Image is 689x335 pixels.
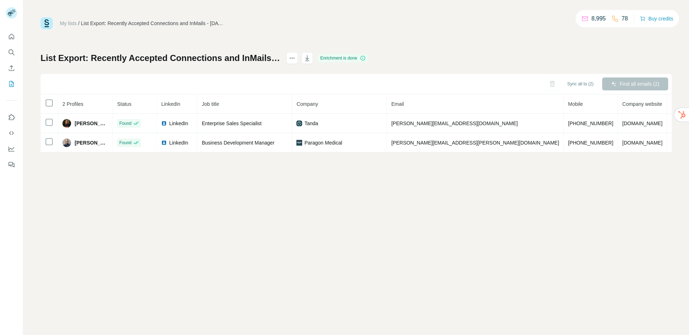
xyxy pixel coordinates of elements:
[75,120,108,127] span: [PERSON_NAME]
[41,17,53,29] img: Surfe Logo
[117,101,131,107] span: Status
[286,52,298,64] button: actions
[62,138,71,147] img: Avatar
[202,101,219,107] span: Job title
[296,121,302,126] img: company-logo
[169,120,188,127] span: LinkedIn
[119,120,131,127] span: Found
[6,158,17,171] button: Feedback
[318,54,368,62] div: Enrichment is done
[62,101,83,107] span: 2 Profiles
[568,140,613,146] span: [PHONE_NUMBER]
[640,14,673,24] button: Buy credits
[622,121,662,126] span: [DOMAIN_NAME]
[391,101,404,107] span: Email
[568,121,613,126] span: [PHONE_NUMBER]
[161,140,167,146] img: LinkedIn logo
[562,79,599,89] button: Sync all to (2)
[161,121,167,126] img: LinkedIn logo
[60,20,77,26] a: My lists
[6,111,17,124] button: Use Surfe on LinkedIn
[296,140,302,146] img: company-logo
[622,14,628,23] p: 78
[6,30,17,43] button: Quick start
[391,140,559,146] span: [PERSON_NAME][EMAIL_ADDRESS][PERSON_NAME][DOMAIN_NAME]
[568,101,583,107] span: Mobile
[62,119,71,128] img: Avatar
[6,46,17,59] button: Search
[591,14,606,23] p: 8,995
[296,101,318,107] span: Company
[6,77,17,90] button: My lists
[75,139,108,146] span: [PERSON_NAME]
[567,81,594,87] span: Sync all to (2)
[202,121,262,126] span: Enterprise Sales Specialist
[169,139,188,146] span: LinkedIn
[6,142,17,155] button: Dashboard
[304,120,318,127] span: Tanda
[304,139,342,146] span: Paragon Medical
[202,140,274,146] span: Business Development Manager
[391,121,517,126] span: [PERSON_NAME][EMAIL_ADDRESS][DOMAIN_NAME]
[81,20,225,27] div: List Export: Recently Accepted Connections and InMails - [DATE] 15:17
[622,140,662,146] span: [DOMAIN_NAME]
[41,52,280,64] h1: List Export: Recently Accepted Connections and InMails - [DATE] 15:17
[6,62,17,75] button: Enrich CSV
[6,127,17,140] button: Use Surfe API
[161,101,180,107] span: LinkedIn
[622,101,662,107] span: Company website
[119,140,131,146] span: Found
[78,20,80,27] li: /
